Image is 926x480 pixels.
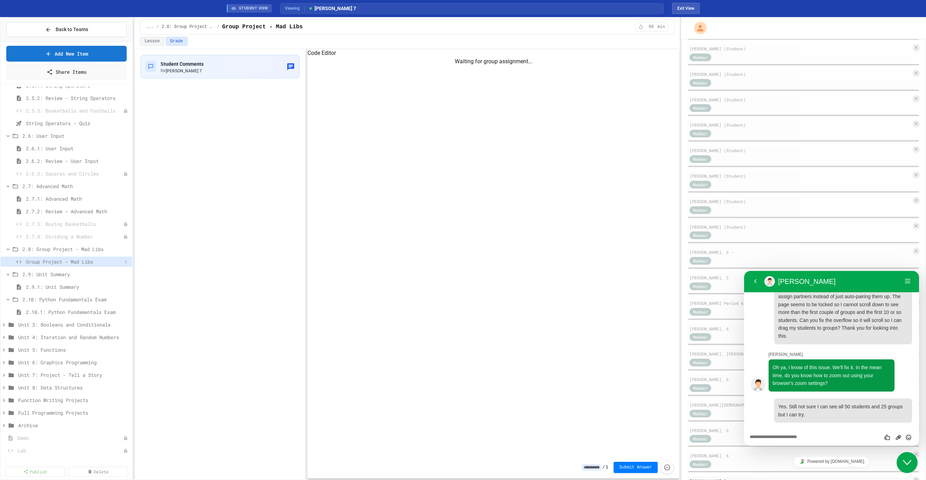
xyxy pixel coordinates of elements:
div: Waiting for group assignment... [308,57,679,66]
span: Member [693,80,708,86]
span: / [156,24,159,30]
span: Unit 4: Iteration and Random Numbers [18,334,129,341]
div: Group of buttons [139,163,169,170]
span: Group Project - Mad Libs [222,23,303,31]
span: 2.7.1: Advanced Math [26,195,129,202]
div: Unpublished [123,108,128,113]
button: Grade [166,37,188,46]
a: Delete [68,467,128,477]
div: [PERSON_NAME], 6 [690,452,911,459]
div: [PERSON_NAME] (Student) [690,198,911,205]
span: Member [693,309,708,315]
div: [PERSON_NAME] (Student) [690,147,911,153]
div: [PERSON_NAME] (Student) [690,122,911,128]
div: [PERSON_NAME], 2 [690,274,911,281]
div: Unpublished [123,448,128,453]
div: Unpublished [123,222,128,227]
span: Member [693,334,708,340]
div: [PERSON_NAME], [PERSON_NAME], 6 [690,351,911,357]
span: Submit Answer [619,465,652,470]
div: [PERSON_NAME], 6 [690,376,911,382]
span: [PERSON_NAME] 7 [308,5,356,12]
span: Unit 3: Booleans and Conditionals [18,321,129,328]
span: 60 [645,24,657,30]
span: Member [693,232,708,238]
span: 2.6.2: Review - User Input [26,157,129,165]
div: [PERSON_NAME] (Student) [690,224,911,230]
span: String Operators - Quiz [26,120,129,127]
span: Member [693,105,708,111]
button: Upload File [149,163,159,170]
span: 2.10.1: Python Fundamentals Exam [26,308,129,316]
span: / [602,465,605,470]
span: Member [693,181,708,188]
span: 2.7.2: Review - Advanced Math [26,208,129,215]
span: 2.10: Python Fundamentals Exam [22,296,129,303]
span: / [217,24,219,30]
span: 2.6.3: Squares and Circles [26,170,123,177]
iframe: chat widget [744,271,919,446]
iframe: chat widget [744,454,919,470]
span: Demo [17,434,123,442]
div: Rate this chat [139,163,149,170]
a: Add New Item [6,46,127,62]
div: [PERSON_NAME], 6 [690,325,911,332]
span: Oh ya, I know of this issue. We'll fix it. In the mean time, do you know how to zoom out using yo... [29,94,137,115]
span: Unit 8: Data Structures [18,384,129,391]
span: Archive [18,422,129,429]
button: Insert emoji [159,163,169,170]
div: [PERSON_NAME] (Student) [690,173,911,179]
span: Member [693,385,708,391]
span: 2.6.1: User Input [26,145,129,152]
div: [PERSON_NAME] (Student) [690,96,911,103]
span: 2.5.2: Review - String Operators [26,94,129,102]
span: 2.7: Advanced Math [22,182,129,190]
span: Yes. Still not sure I can see all 50 students and 25 groups but I can try. [34,133,159,146]
span: Member [693,54,708,60]
span: Member [693,156,708,162]
span: Lab [17,447,123,454]
span: 2.6: User Input [22,132,129,139]
button: Back to Teams [6,22,127,37]
div: [PERSON_NAME], 6 - [690,249,911,255]
span: Back to Teams [56,26,88,33]
span: 2.9.1: Unit Summary [26,283,129,291]
span: Member [693,258,708,264]
span: Member [693,207,708,213]
div: [PERSON_NAME] Period 6 [690,300,911,306]
span: Member [693,410,708,417]
a: Share Items [6,64,127,79]
button: More options [122,258,129,265]
button: Force resubmission of student's answer (Admin only) [660,461,674,474]
span: Unit 5: Functions [18,346,129,353]
button: Submit Answer [614,462,658,473]
h6: Code Editor [308,49,679,57]
div: [PERSON_NAME] (Student) [690,71,911,77]
span: min [657,24,665,30]
span: Member [693,359,708,366]
span: Function Writing Projects [18,396,129,404]
span: Unit 6: Graphics Programming [18,359,129,366]
p: [PERSON_NAME] [24,80,168,87]
iframe: chat widget [897,452,919,473]
span: Member [693,130,708,137]
span: 2.9: Unit Summary [22,271,129,278]
span: 2.8: Group Project - Mad Libs [162,24,214,30]
span: Member [693,436,708,442]
div: Unpublished [123,171,128,176]
span: Unit 7: Project - Tell a Story [18,371,129,379]
span: 1 [606,465,608,470]
span: Full Programming Projects [18,409,129,416]
img: Agent profile image [7,107,21,121]
button: Lesson [140,37,164,46]
div: My Account [687,20,708,36]
div: Unpublished [123,234,128,239]
div: [PERSON_NAME], 6 [690,427,911,434]
span: Group Project - Mad Libs [26,258,122,265]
